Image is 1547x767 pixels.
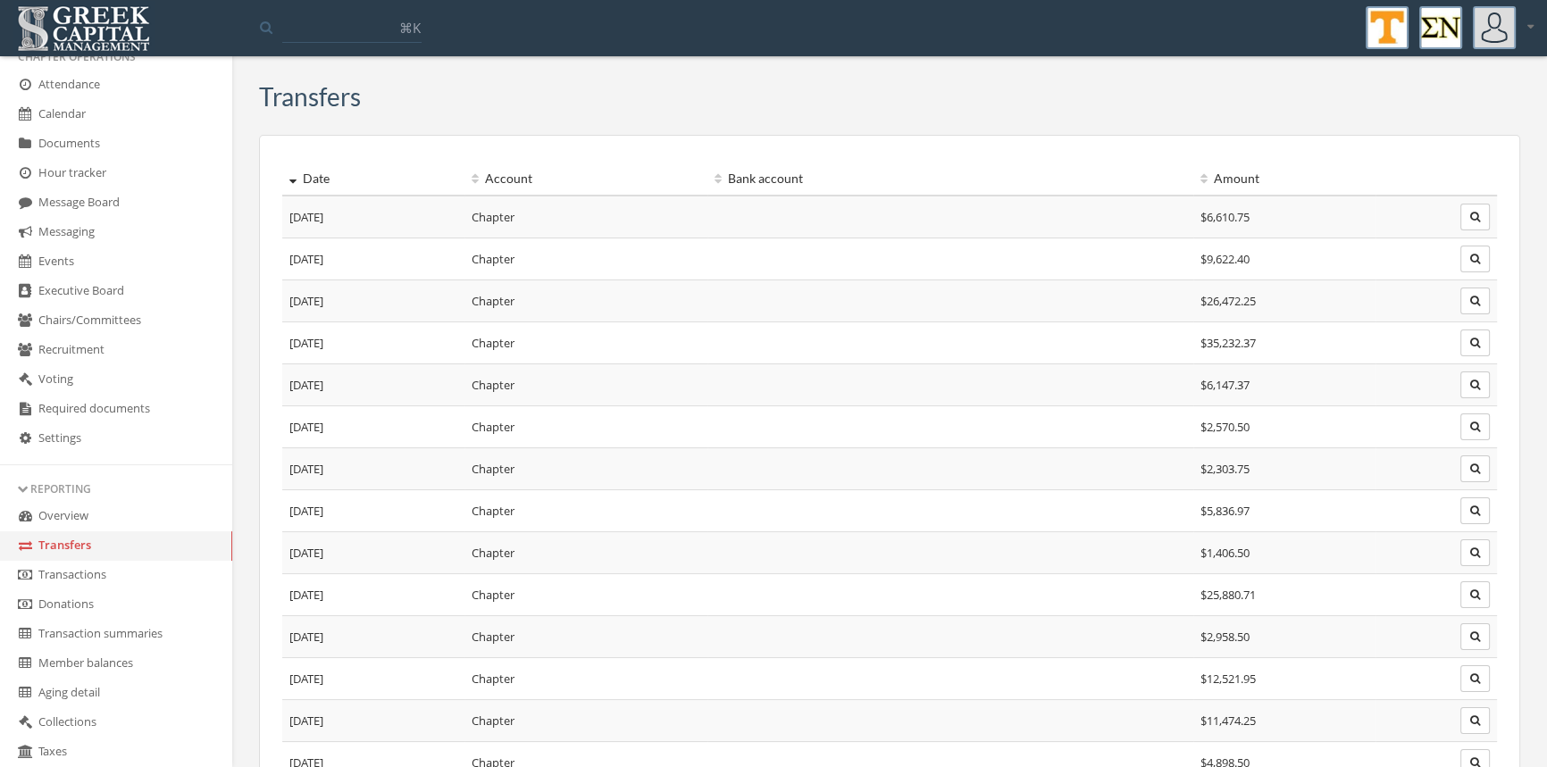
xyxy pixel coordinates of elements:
td: Chapter [464,574,707,616]
span: $2,958.50 [1200,629,1250,645]
span: [DATE] [289,587,323,603]
span: $2,303.75 [1200,461,1250,477]
span: [DATE] [289,419,323,435]
span: [DATE] [289,335,323,351]
span: [DATE] [289,671,323,687]
td: Chapter [464,406,707,448]
span: [DATE] [289,503,323,519]
h3: Transfers [259,83,361,111]
span: $25,880.71 [1200,587,1256,603]
span: $5,836.97 [1200,503,1250,519]
span: [DATE] [289,209,323,225]
span: $1,406.50 [1200,545,1250,561]
span: ⌘K [399,19,421,37]
td: Chapter [464,196,707,238]
td: Chapter [464,238,707,280]
td: Chapter [464,280,707,322]
span: $35,232.37 [1200,335,1256,351]
div: Bank account [715,170,1186,188]
span: $6,147.37 [1200,377,1250,393]
span: $6,610.75 [1200,209,1250,225]
span: [DATE] [289,713,323,729]
div: Reporting [18,481,214,496]
td: Chapter [464,448,707,490]
span: [DATE] [289,545,323,561]
span: [DATE] [289,377,323,393]
div: Amount [1200,170,1368,188]
span: [DATE] [289,629,323,645]
span: $12,521.95 [1200,671,1256,687]
span: $11,474.25 [1200,713,1256,729]
div: Date [289,170,457,188]
span: $9,622.40 [1200,251,1250,267]
div: Account [472,170,700,188]
td: Chapter [464,532,707,574]
span: $2,570.50 [1200,419,1250,435]
span: [DATE] [289,461,323,477]
td: Chapter [464,700,707,742]
span: $26,472.25 [1200,293,1256,309]
td: Chapter [464,658,707,700]
td: Chapter [464,490,707,532]
span: [DATE] [289,251,323,267]
span: [DATE] [289,293,323,309]
td: Chapter [464,616,707,658]
td: Chapter [464,322,707,364]
td: Chapter [464,364,707,406]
